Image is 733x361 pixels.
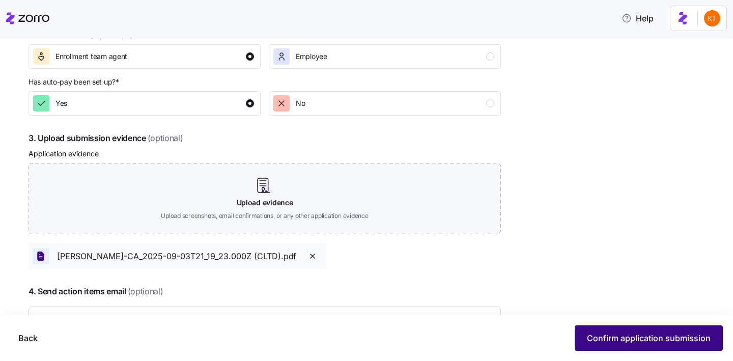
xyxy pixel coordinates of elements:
[128,285,163,298] span: (optional)
[622,12,654,24] span: Help
[587,332,711,344] span: Confirm application submission
[148,132,183,145] span: (optional)
[29,77,119,87] span: Has auto-pay been set up? *
[613,8,662,29] button: Help
[296,98,305,108] span: No
[704,10,720,26] img: aad2ddc74cf02b1998d54877cdc71599
[575,325,723,351] button: Confirm application submission
[57,250,284,263] span: [PERSON_NAME]-CA_2025-09-03T21_19_23.000Z (CLTD).
[10,325,46,351] button: Back
[29,132,501,145] span: 3. Upload submission evidence
[296,51,327,62] span: Employee
[55,51,127,62] span: Enrollment team agent
[18,332,38,344] span: Back
[29,285,501,298] span: 4. Send action items email
[284,250,296,263] span: pdf
[55,98,67,108] span: Yes
[29,148,99,159] label: Application evidence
